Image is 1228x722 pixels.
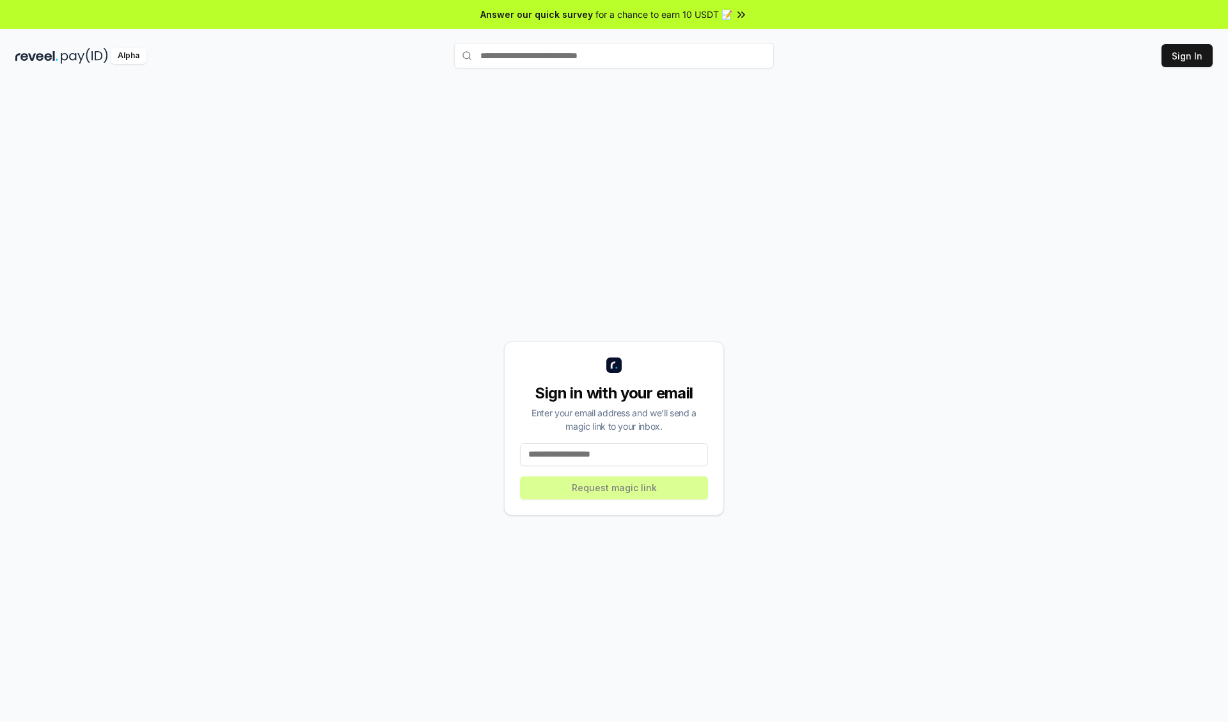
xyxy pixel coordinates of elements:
div: Sign in with your email [520,383,708,404]
span: Answer our quick survey [480,8,593,21]
img: reveel_dark [15,48,58,64]
button: Sign In [1161,44,1213,67]
img: pay_id [61,48,108,64]
span: for a chance to earn 10 USDT 📝 [595,8,732,21]
img: logo_small [606,357,622,373]
div: Enter your email address and we’ll send a magic link to your inbox. [520,406,708,433]
div: Alpha [111,48,146,64]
